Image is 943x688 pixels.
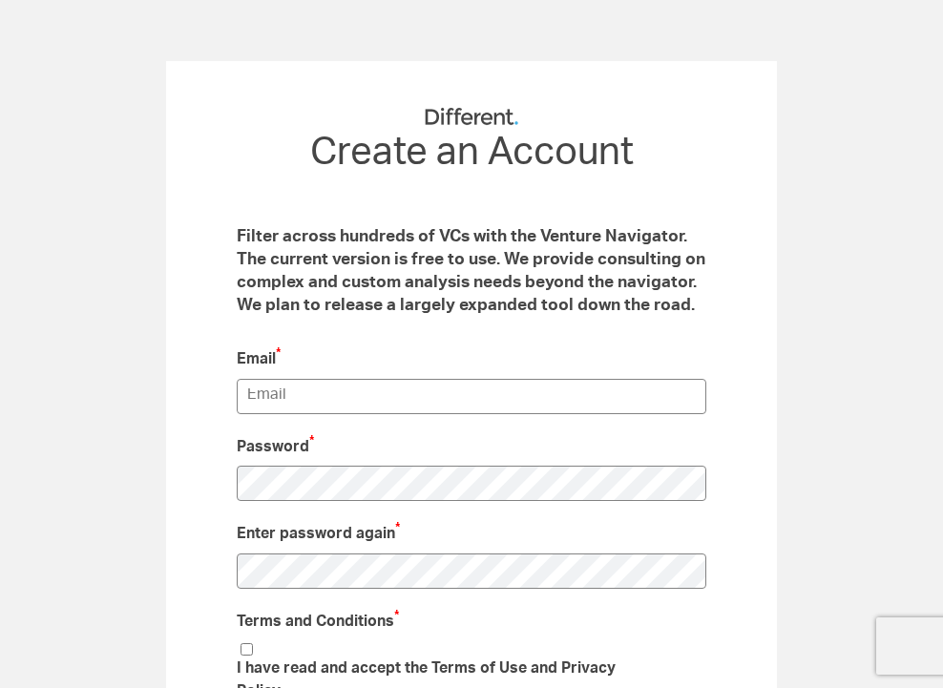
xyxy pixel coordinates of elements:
[237,529,395,544] span: Enter password again
[237,615,394,631] span: Terms and Conditions
[237,379,706,414] input: Email
[424,107,519,126] img: Different Funds
[237,354,276,369] span: Email
[310,136,634,175] span: Create an Account
[237,229,705,315] span: Filter across hundreds of VCs with the Venture Navigator. The current version is free to use. We ...
[237,441,309,456] span: Password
